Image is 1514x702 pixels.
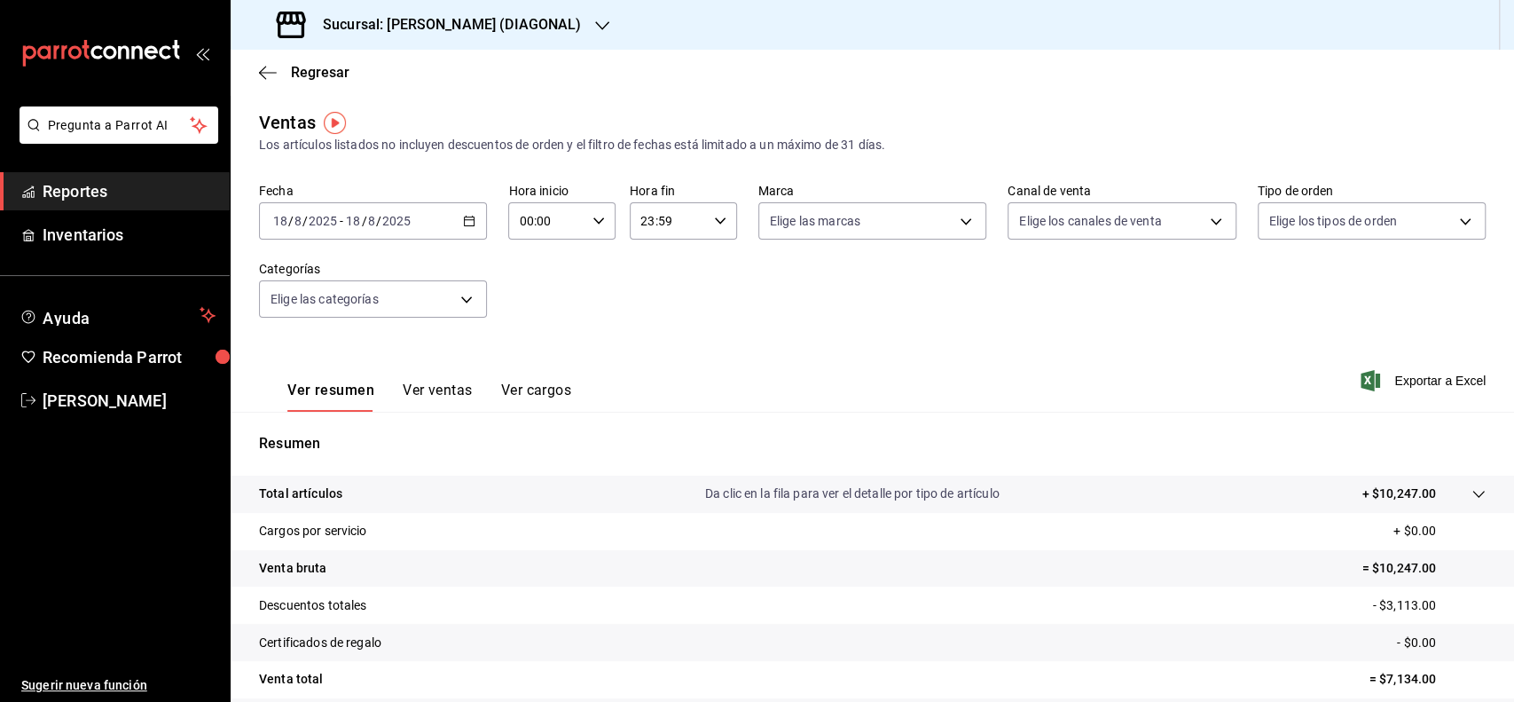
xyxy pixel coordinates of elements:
[705,485,1000,503] p: Da clic en la fila para ver el detalle por tipo de artículo
[259,485,342,503] p: Total artículos
[43,345,216,369] span: Recomienda Parrot
[345,214,361,228] input: --
[259,670,323,689] p: Venta total
[758,185,986,197] label: Marca
[1373,596,1486,615] p: - $3,113.00
[43,223,216,247] span: Inventarios
[287,382,571,412] div: navigation tabs
[508,185,616,197] label: Hora inicio
[259,136,1486,154] div: Los artículos listados no incluyen descuentos de orden y el filtro de fechas está limitado a un m...
[259,185,487,197] label: Fecha
[340,214,343,228] span: -
[272,214,288,228] input: --
[43,389,216,413] span: [PERSON_NAME]
[259,559,326,578] p: Venta bruta
[287,382,374,412] button: Ver resumen
[12,129,218,147] a: Pregunta a Parrot AI
[1393,522,1486,540] p: + $0.00
[259,263,487,275] label: Categorías
[367,214,376,228] input: --
[259,64,349,81] button: Regresar
[324,112,346,134] img: Tooltip marker
[195,46,209,60] button: open_drawer_menu
[1397,634,1486,652] p: - $0.00
[1258,185,1486,197] label: Tipo de orden
[501,382,572,412] button: Ver cargos
[259,596,366,615] p: Descuentos totales
[294,214,302,228] input: --
[1361,559,1486,578] p: = $10,247.00
[43,179,216,203] span: Reportes
[21,676,216,695] span: Sugerir nueva función
[1008,185,1236,197] label: Canal de venta
[291,64,349,81] span: Regresar
[48,116,191,135] span: Pregunta a Parrot AI
[1364,370,1486,391] button: Exportar a Excel
[770,212,860,230] span: Elige las marcas
[1361,485,1436,503] p: + $10,247.00
[309,14,581,35] h3: Sucursal: [PERSON_NAME] (DIAGONAL)
[1019,212,1161,230] span: Elige los canales de venta
[259,109,316,136] div: Ventas
[1369,670,1486,689] p: = $7,134.00
[302,214,308,228] span: /
[259,634,381,652] p: Certificados de regalo
[20,106,218,144] button: Pregunta a Parrot AI
[43,304,192,326] span: Ayuda
[259,433,1486,454] p: Resumen
[630,185,737,197] label: Hora fin
[1269,212,1397,230] span: Elige los tipos de orden
[403,382,473,412] button: Ver ventas
[308,214,338,228] input: ----
[361,214,366,228] span: /
[259,522,367,540] p: Cargos por servicio
[271,290,379,308] span: Elige las categorías
[381,214,412,228] input: ----
[376,214,381,228] span: /
[288,214,294,228] span: /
